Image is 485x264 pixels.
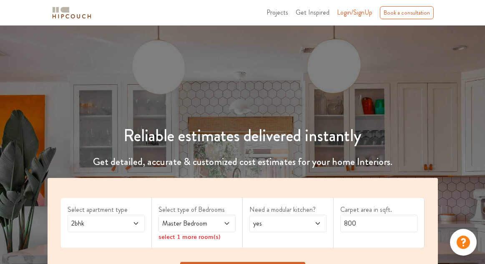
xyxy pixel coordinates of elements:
[340,205,417,215] label: Carpet area in sqft.
[158,205,236,215] label: Select type of Bedrooms
[51,5,93,20] img: logo-horizontal.svg
[158,232,236,241] div: select 1 more room(s)
[5,156,480,168] h4: Get detailed, accurate & customized cost estimates for your home Interiors.
[266,8,288,17] span: Projects
[5,126,480,146] h1: Reliable estimates delivered instantly
[337,8,372,17] span: Login/SignUp
[251,218,304,228] span: yes
[296,8,329,17] span: Get Inspired
[161,218,213,228] span: Master Bedroom
[70,218,122,228] span: 2bhk
[68,205,145,215] label: Select apartment type
[51,3,93,22] span: logo-horizontal.svg
[340,215,417,232] input: Enter area sqft
[249,205,327,215] label: Need a modular kitchen?
[380,6,434,19] div: Book a consultation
